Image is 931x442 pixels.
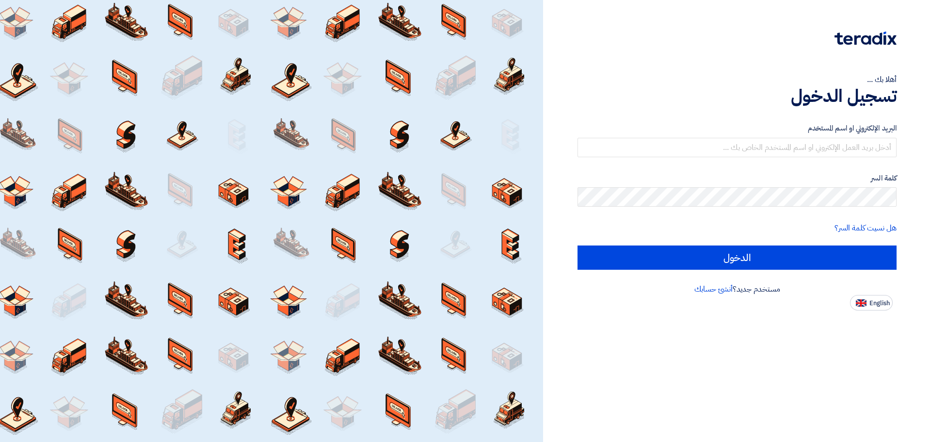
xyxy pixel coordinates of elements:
[578,246,897,270] input: الدخول
[850,295,893,311] button: English
[856,299,867,307] img: en-US.png
[869,300,890,307] span: English
[578,283,897,295] div: مستخدم جديد؟
[578,74,897,85] div: أهلا بك ...
[578,123,897,134] label: البريد الإلكتروني او اسم المستخدم
[578,173,897,184] label: كلمة السر
[578,138,897,157] input: أدخل بريد العمل الإلكتروني او اسم المستخدم الخاص بك ...
[835,222,897,234] a: هل نسيت كلمة السر؟
[835,32,897,45] img: Teradix logo
[694,283,733,295] a: أنشئ حسابك
[578,85,897,107] h1: تسجيل الدخول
